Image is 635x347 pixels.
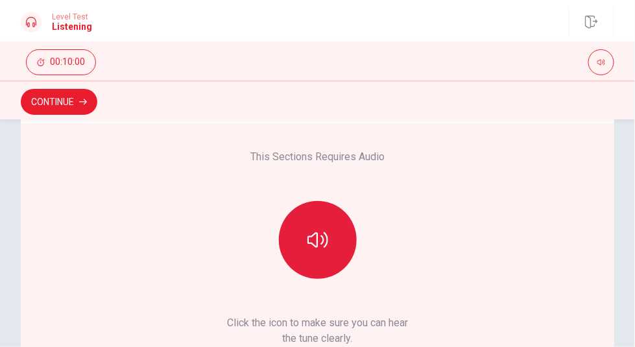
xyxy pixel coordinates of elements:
[52,21,92,32] h1: Listening
[50,57,85,67] span: 00:10:00
[250,149,385,165] p: This Sections Requires Audio
[227,315,408,346] p: Click the icon to make sure you can hear the tune clearly.
[21,89,97,115] button: Continue
[26,49,96,75] button: 00:10:00
[52,12,92,21] span: Level Test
